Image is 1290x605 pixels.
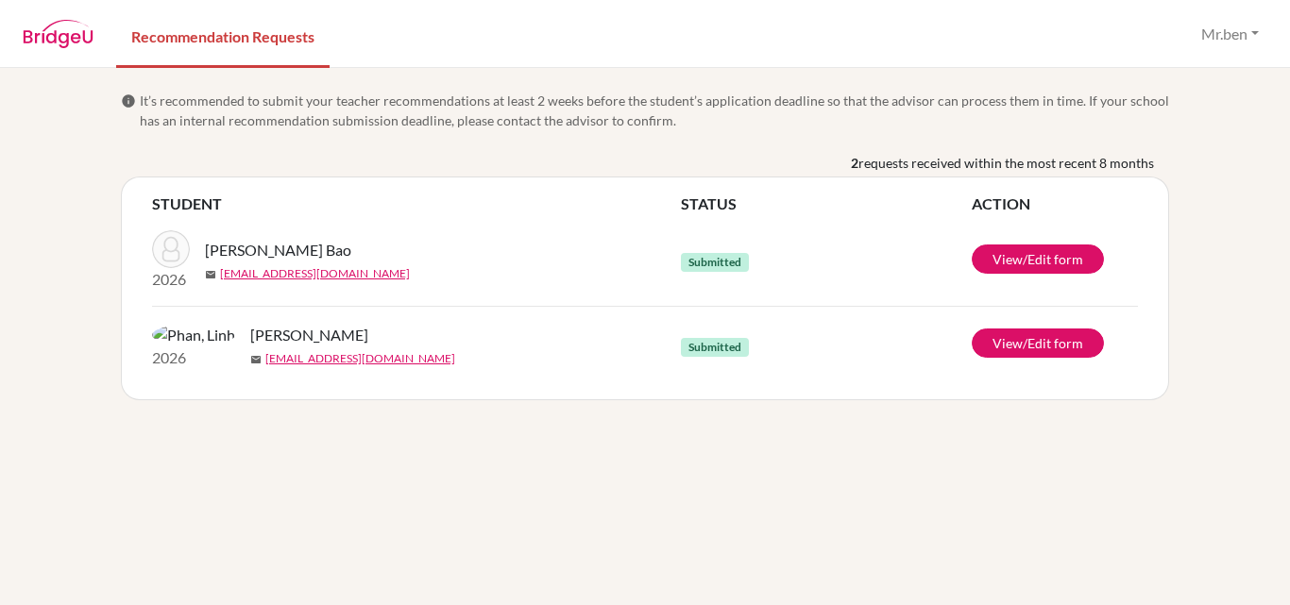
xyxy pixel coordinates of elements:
[1193,16,1267,52] button: Mr.ben
[972,193,1138,215] th: ACTION
[152,193,681,215] th: STUDENT
[152,324,235,346] img: Phan, Linh
[681,193,972,215] th: STATUS
[140,91,1169,130] span: It’s recommended to submit your teacher recommendations at least 2 weeks before the student’s app...
[972,328,1104,358] a: View/Edit form
[121,93,136,109] span: info
[116,3,330,68] a: Recommendation Requests
[205,239,351,261] span: [PERSON_NAME] Bao
[250,354,262,365] span: mail
[152,230,190,268] img: Nguyen, Quoc Bao
[265,350,455,367] a: [EMAIL_ADDRESS][DOMAIN_NAME]
[250,324,368,346] span: [PERSON_NAME]
[851,153,858,173] b: 2
[205,269,216,280] span: mail
[858,153,1154,173] span: requests received within the most recent 8 months
[220,265,410,282] a: [EMAIL_ADDRESS][DOMAIN_NAME]
[972,244,1104,274] a: View/Edit form
[681,338,749,357] span: Submitted
[681,253,749,272] span: Submitted
[23,20,93,48] img: BridgeU logo
[152,268,190,291] p: 2026
[152,346,235,369] p: 2026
